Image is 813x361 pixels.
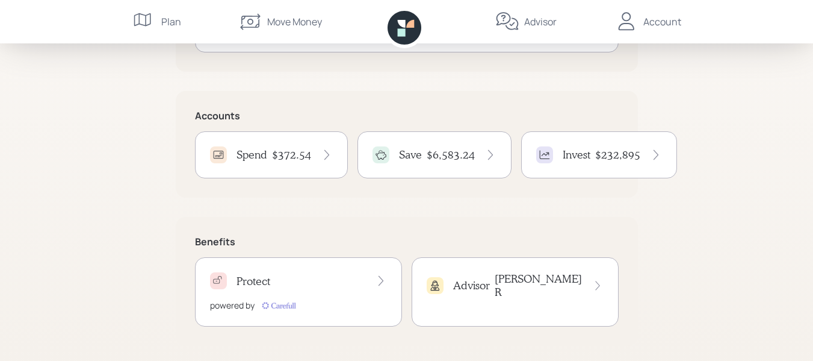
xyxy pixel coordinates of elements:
h4: $372.54 [272,148,311,162]
div: Move Money [267,14,322,29]
div: Account [643,14,681,29]
h4: Spend [236,148,267,162]
div: Plan [161,14,181,29]
h4: Protect [236,275,270,288]
h4: Save [399,148,422,162]
h4: Advisor [453,279,490,292]
div: Advisor [524,14,557,29]
h4: $232,895 [595,148,640,162]
h4: Invest [563,148,590,162]
h5: Accounts [195,110,619,122]
h4: $6,583.24 [427,148,475,162]
h4: [PERSON_NAME] R [495,272,583,298]
h5: Benefits [195,236,619,248]
img: carefull-M2HCGCDH.digested.png [259,300,298,312]
div: powered by [210,299,255,312]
